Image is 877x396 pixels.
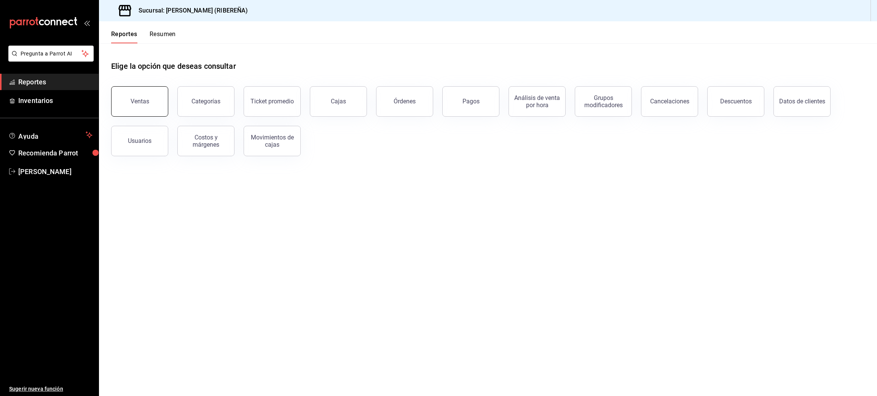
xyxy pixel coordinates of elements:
[18,95,92,106] span: Inventarios
[5,55,94,63] a: Pregunta a Parrot AI
[513,94,561,109] div: Análisis de venta por hora
[244,86,301,117] button: Ticket promedio
[641,86,698,117] button: Cancelaciones
[128,137,151,144] div: Usuarios
[720,98,752,105] div: Descuentos
[650,98,689,105] div: Cancelaciones
[249,134,296,148] div: Movimientos de cajas
[462,98,480,105] div: Pagos
[84,20,90,26] button: open_drawer_menu
[111,30,137,43] button: Reportes
[18,166,92,177] span: [PERSON_NAME]
[331,98,346,105] div: Cajas
[580,94,627,109] div: Grupos modificadores
[111,126,168,156] button: Usuarios
[442,86,499,117] button: Pagos
[131,98,149,105] div: Ventas
[191,98,220,105] div: Categorías
[244,126,301,156] button: Movimientos de cajas
[575,86,632,117] button: Grupos modificadores
[177,86,234,117] button: Categorías
[509,86,566,117] button: Análisis de venta por hora
[779,98,825,105] div: Datos de clientes
[394,98,416,105] div: Órdenes
[376,86,433,117] button: Órdenes
[250,98,294,105] div: Ticket promedio
[8,46,94,62] button: Pregunta a Parrot AI
[182,134,230,148] div: Costos y márgenes
[9,385,92,393] span: Sugerir nueva función
[18,148,92,158] span: Recomienda Parrot
[707,86,764,117] button: Descuentos
[21,50,82,58] span: Pregunta a Parrot AI
[150,30,176,43] button: Resumen
[132,6,248,15] h3: Sucursal: [PERSON_NAME] (RIBEREÑA)
[111,60,236,72] h1: Elige la opción que deseas consultar
[773,86,831,117] button: Datos de clientes
[111,30,176,43] div: navigation tabs
[177,126,234,156] button: Costos y márgenes
[18,77,92,87] span: Reportes
[111,86,168,117] button: Ventas
[310,86,367,117] button: Cajas
[18,130,83,139] span: Ayuda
